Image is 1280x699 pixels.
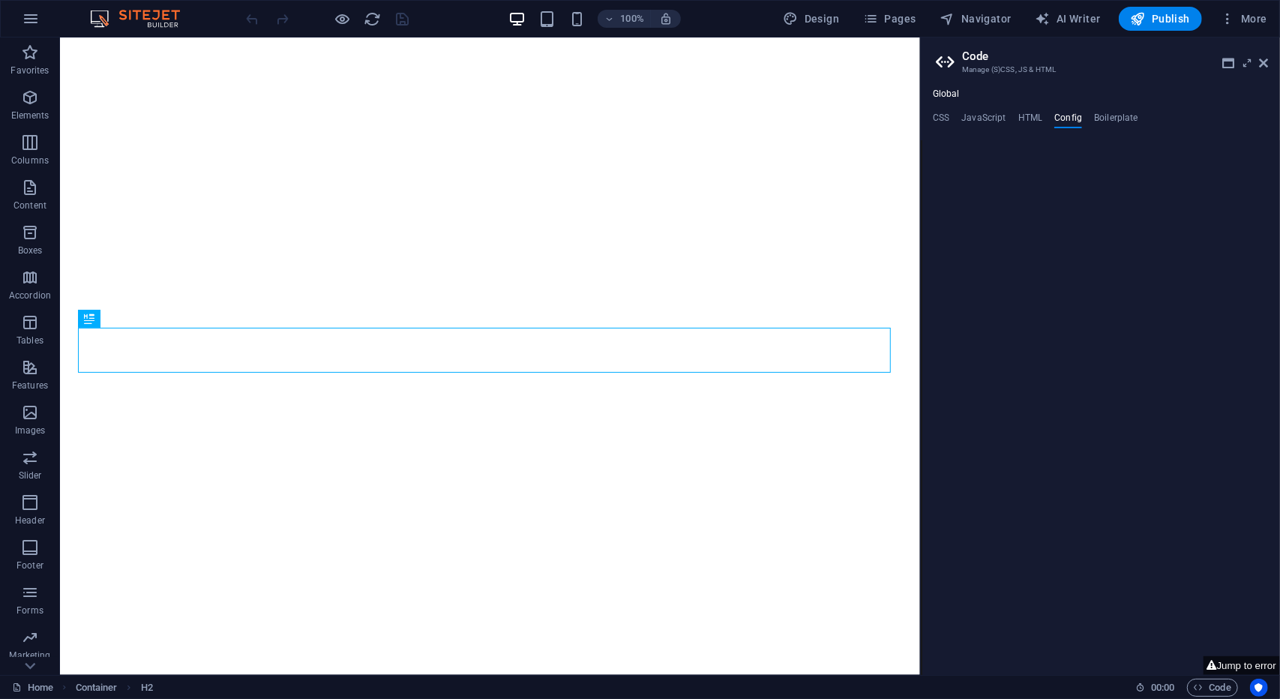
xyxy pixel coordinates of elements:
[9,649,50,661] p: Marketing
[933,88,960,100] h4: Global
[1204,656,1280,675] button: Jump to error
[1220,11,1267,26] span: More
[334,10,352,28] button: Click here to leave preview mode and continue editing
[934,7,1018,31] button: Navigator
[1194,679,1231,697] span: Code
[11,154,49,166] p: Columns
[1151,679,1174,697] span: 00 00
[1036,11,1101,26] span: AI Writer
[1214,7,1273,31] button: More
[11,109,49,121] p: Elements
[13,199,46,211] p: Content
[778,7,846,31] div: Design (Ctrl+Alt+Y)
[1131,11,1190,26] span: Publish
[857,7,922,31] button: Pages
[141,679,153,697] span: Click to select. Double-click to edit
[364,10,382,28] i: Reload page
[12,679,53,697] a: Click to cancel selection. Double-click to open Pages
[961,112,1006,129] h4: JavaScript
[620,10,644,28] h6: 100%
[962,63,1238,76] h3: Manage (S)CSS, JS & HTML
[598,10,651,28] button: 100%
[1054,112,1082,129] h4: Config
[86,10,199,28] img: Editor Logo
[659,12,673,25] i: On resize automatically adjust zoom level to fit chosen device.
[1030,7,1107,31] button: AI Writer
[10,64,49,76] p: Favorites
[1094,112,1138,129] h4: Boilerplate
[15,424,46,436] p: Images
[18,244,43,256] p: Boxes
[863,11,916,26] span: Pages
[778,7,846,31] button: Design
[19,469,42,481] p: Slider
[16,334,43,346] p: Tables
[784,11,840,26] span: Design
[9,289,51,301] p: Accordion
[1162,682,1164,693] span: :
[76,679,153,697] nav: breadcrumb
[933,112,949,129] h4: CSS
[1187,679,1238,697] button: Code
[12,379,48,391] p: Features
[1250,679,1268,697] button: Usercentrics
[962,49,1268,63] h2: Code
[364,10,382,28] button: reload
[15,514,45,526] p: Header
[1119,7,1202,31] button: Publish
[1135,679,1175,697] h6: Session time
[940,11,1012,26] span: Navigator
[1018,112,1043,129] h4: HTML
[16,559,43,571] p: Footer
[76,679,118,697] span: Click to select. Double-click to edit
[16,604,43,616] p: Forms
